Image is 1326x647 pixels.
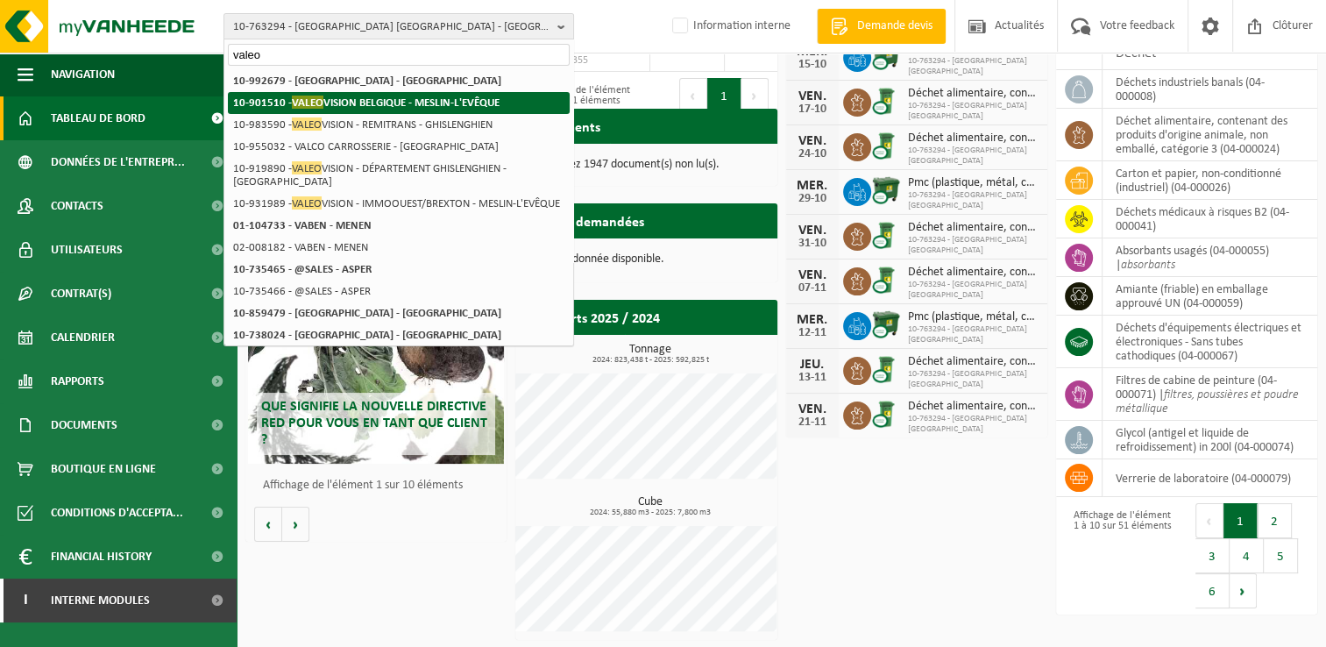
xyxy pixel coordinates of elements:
[795,179,830,193] div: MER.
[18,579,33,622] span: I
[1121,259,1175,272] i: absorbants
[51,403,117,447] span: Documents
[51,491,183,535] span: Conditions d'accepta...
[51,447,156,491] span: Boutique en ligne
[292,117,322,131] span: VALEO
[1103,70,1317,109] td: déchets industriels banals (04-000008)
[908,146,1039,167] span: 10-763294 - [GEOGRAPHIC_DATA] [GEOGRAPHIC_DATA]
[1103,277,1317,316] td: amiante (friable) en emballage approuvé UN (04-000059)
[707,78,741,113] button: 1
[1223,503,1258,538] button: 1
[51,96,145,140] span: Tableau de bord
[908,221,1039,235] span: Déchet alimentaire, contenant des produits d'origine animale, non emballé, catég...
[795,268,830,282] div: VEN.
[524,508,776,517] span: 2024: 55,880 m3 - 2025: 7,800 m3
[1195,503,1223,538] button: Previous
[1103,161,1317,200] td: carton et papier, non-conditionné (industriel) (04-000026)
[817,9,946,44] a: Demande devis
[795,193,830,205] div: 29-10
[908,414,1039,435] span: 10-763294 - [GEOGRAPHIC_DATA] [GEOGRAPHIC_DATA]
[908,56,1039,77] span: 10-763294 - [GEOGRAPHIC_DATA] [GEOGRAPHIC_DATA]
[908,132,1039,146] span: Déchet alimentaire, contenant des produits d'origine animale, non emballé, catég...
[248,245,504,464] a: Que signifie la nouvelle directive RED pour vous en tant que client ?
[233,264,372,275] strong: 10-735465 - @SALES - ASPER
[871,265,901,295] img: WB-0240-CU
[908,266,1039,280] span: Déchet alimentaire, contenant des produits d'origine animale, non emballé, catég...
[528,53,636,68] span: RED25007355
[908,101,1039,122] span: 10-763294 - [GEOGRAPHIC_DATA] [GEOGRAPHIC_DATA]
[292,96,323,109] span: VALEO
[625,334,776,369] a: Consulter les rapports
[908,87,1039,101] span: Déchet alimentaire, contenant des produits d'origine animale, non emballé, catég...
[795,148,830,160] div: 24-10
[908,190,1039,211] span: 10-763294 - [GEOGRAPHIC_DATA] [GEOGRAPHIC_DATA]
[795,313,830,327] div: MER.
[871,220,901,250] img: WB-0240-CU
[1258,503,1292,538] button: 2
[871,41,901,71] img: WB-1100-CU
[292,161,322,174] span: VALEO
[228,136,570,158] li: 10-955032 - VALCO CARROSSERIE - [GEOGRAPHIC_DATA]
[795,134,830,148] div: VEN.
[51,140,185,184] span: Données de l'entrepr...
[228,193,570,215] li: 10-931989 - VISION - IMMOOUEST/BREXTON - MESLIN-L'EVÊQUE
[908,280,1039,301] span: 10-763294 - [GEOGRAPHIC_DATA] [GEOGRAPHIC_DATA]
[795,402,830,416] div: VEN.
[292,196,322,210] span: VALEO
[515,203,662,238] h2: Tâches demandées
[1103,238,1317,277] td: absorbants usagés (04-000055) |
[741,78,769,113] button: Next
[908,176,1039,190] span: Pmc (plastique, métal, carton boisson) (industriel)
[795,89,830,103] div: VEN.
[871,86,901,116] img: WB-0240-CU
[233,75,501,87] strong: 10-992679 - [GEOGRAPHIC_DATA] - [GEOGRAPHIC_DATA]
[282,507,309,542] button: Volgende
[51,228,123,272] span: Utilisateurs
[871,354,901,384] img: WB-0240-CU
[795,416,830,429] div: 21-11
[1230,573,1257,608] button: Next
[795,372,830,384] div: 13-11
[1103,109,1317,161] td: déchet alimentaire, contenant des produits d'origine animale, non emballé, catégorie 3 (04-000024)
[533,159,759,171] p: Vous avez 1947 document(s) non lu(s).
[795,282,830,295] div: 07-11
[1065,501,1178,610] div: Affichage de l'élément 1 à 10 sur 51 éléments
[533,253,759,266] p: Aucune donnée disponible.
[795,59,830,71] div: 15-10
[51,272,111,316] span: Contrat(s)
[908,369,1039,390] span: 10-763294 - [GEOGRAPHIC_DATA] [GEOGRAPHIC_DATA]
[51,316,115,359] span: Calendrier
[1116,388,1299,416] i: filtres, poussières et poudre métallique
[908,324,1039,345] span: 10-763294 - [GEOGRAPHIC_DATA] [GEOGRAPHIC_DATA]
[679,78,707,113] button: Previous
[228,44,570,66] input: Chercher des succursales liées
[228,237,570,259] li: 02-008182 - VABEN - MENEN
[1195,573,1230,608] button: 6
[254,507,282,542] button: Vorige
[1230,538,1264,573] button: 4
[233,330,501,341] strong: 10-738024 - [GEOGRAPHIC_DATA] - [GEOGRAPHIC_DATA]
[515,300,677,334] h2: Rapports 2025 / 2024
[51,579,150,622] span: Interne modules
[1103,459,1317,497] td: verrerie de laboratoire (04-000079)
[51,53,115,96] span: Navigation
[795,103,830,116] div: 17-10
[795,224,830,238] div: VEN.
[233,14,550,40] span: 10-763294 - [GEOGRAPHIC_DATA] [GEOGRAPHIC_DATA] - [GEOGRAPHIC_DATA]
[228,114,570,136] li: 10-983590 - VISION - REMITRANS - GHISLENGHIEN
[51,184,103,228] span: Contacts
[228,158,570,193] li: 10-919890 - VISION - DÉPARTEMENT GHISLENGHIEN - [GEOGRAPHIC_DATA]
[233,220,372,231] strong: 01-104733 - VABEN - MENEN
[1195,538,1230,573] button: 3
[795,238,830,250] div: 31-10
[1103,316,1317,368] td: déchets d'équipements électriques et électroniques - Sans tubes cathodiques (04-000067)
[261,400,487,447] span: Que signifie la nouvelle directive RED pour vous en tant que client ?
[669,13,791,39] label: Information interne
[51,535,152,579] span: Financial History
[1116,46,1156,60] span: Déchet
[223,13,574,39] button: 10-763294 - [GEOGRAPHIC_DATA] [GEOGRAPHIC_DATA] - [GEOGRAPHIC_DATA]
[524,344,776,365] h3: Tonnage
[908,400,1039,414] span: Déchet alimentaire, contenant des produits d'origine animale, non emballé, catég...
[871,399,901,429] img: WB-0240-CU
[795,327,830,339] div: 12-11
